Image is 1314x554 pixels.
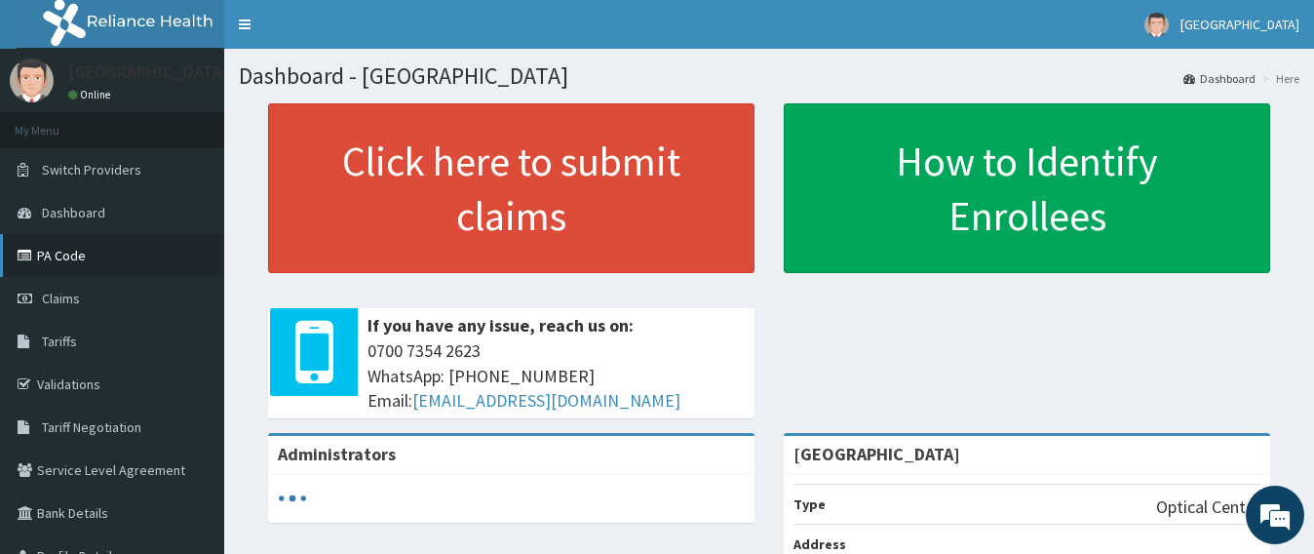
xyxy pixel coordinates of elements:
b: Address [793,535,846,553]
a: Click here to submit claims [268,103,754,273]
h1: Dashboard - [GEOGRAPHIC_DATA] [239,63,1299,89]
img: User Image [10,59,54,102]
img: User Image [1144,13,1169,37]
a: Online [68,88,115,101]
span: 0700 7354 2623 WhatsApp: [PHONE_NUMBER] Email: [367,338,745,414]
p: [GEOGRAPHIC_DATA] [68,63,229,81]
p: Optical Center [1156,495,1260,520]
b: If you have any issue, reach us on: [367,314,634,336]
span: Claims [42,290,80,307]
svg: audio-loading [278,484,307,513]
b: Administrators [278,443,396,465]
span: Dashboard [42,204,105,221]
a: How to Identify Enrollees [784,103,1270,273]
b: Type [793,495,826,513]
a: Dashboard [1183,70,1256,87]
strong: [GEOGRAPHIC_DATA] [793,443,960,465]
span: Tariffs [42,333,77,350]
span: Switch Providers [42,161,141,178]
li: Here [1257,70,1299,87]
span: Tariff Negotiation [42,418,141,436]
a: [EMAIL_ADDRESS][DOMAIN_NAME] [412,389,680,412]
span: [GEOGRAPHIC_DATA] [1180,16,1299,33]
